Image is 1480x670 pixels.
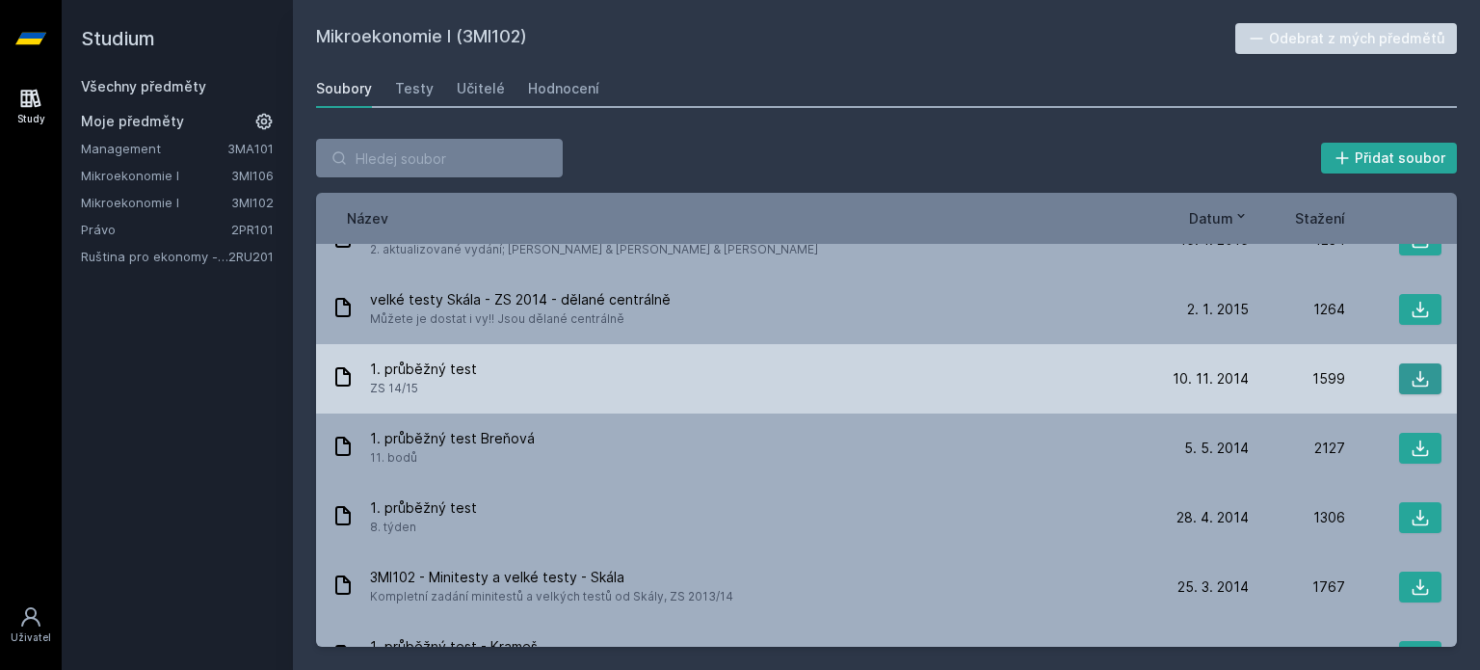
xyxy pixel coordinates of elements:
button: Stažení [1295,208,1345,228]
a: Všechny předměty [81,78,206,94]
div: Uživatel [11,630,51,645]
span: 2. aktualizované vydání; [PERSON_NAME] & [PERSON_NAME] & [PERSON_NAME] [370,240,818,259]
button: Odebrat z mých předmětů [1235,23,1458,54]
button: Datum [1189,208,1249,228]
div: 2127 [1249,439,1345,458]
a: Testy [395,69,434,108]
div: 1767 [1249,577,1345,597]
span: velké testy Skála - ZS 2014 - dělané centrálně [370,290,671,309]
span: 1. průběžný test [370,498,477,518]
a: Mikroekonomie I [81,193,231,212]
div: Učitelé [457,79,505,98]
div: Soubory [316,79,372,98]
span: Kompletní zadání minitestů a velkých testů od Skály, ZS 2013/14 [370,587,733,606]
a: 2RU201 [228,249,274,264]
a: 3MA101 [227,141,274,156]
span: 1. průběžný test - Krameš [370,637,538,657]
div: Testy [395,79,434,98]
span: 1. průběžný test Breňová [370,429,535,448]
span: 1. průběžný test [370,360,477,379]
span: 8. týden [370,518,477,537]
div: Study [17,112,45,126]
div: 1264 [1249,300,1345,319]
span: 2. 1. 2015 [1187,300,1249,319]
div: Hodnocení [528,79,599,98]
a: 2PR101 [231,222,274,237]
span: 10. 11. 2014 [1173,369,1249,389]
a: Soubory [316,69,372,108]
span: 5. 5. 2014 [1184,439,1249,458]
a: Uživatel [4,596,58,655]
a: 3MI102 [231,195,274,210]
span: 3MI102 - Minitesty a velké testy - Skála [370,568,733,587]
input: Hledej soubor [316,139,563,177]
span: Datum [1189,208,1233,228]
a: Ruština pro ekonomy - pokročilá úroveň 1 (B2) [81,247,228,266]
a: Hodnocení [528,69,599,108]
span: Moje předměty [81,112,184,131]
a: Management [81,139,227,158]
span: 11. bodů [370,448,535,468]
div: 1599 [1249,369,1345,389]
a: Mikroekonomie I [81,166,231,185]
span: 25. 3. 2014 [1177,577,1249,597]
h2: Mikroekonomie I (3MI102) [316,23,1235,54]
button: Přidat soubor [1321,143,1458,174]
a: Učitelé [457,69,505,108]
span: 28. 4. 2014 [1176,508,1249,527]
button: Název [347,208,388,228]
a: Právo [81,220,231,239]
a: Study [4,77,58,136]
div: 1306 [1249,508,1345,527]
span: ZS 14/15 [370,379,477,398]
a: 3MI106 [231,168,274,183]
span: Můžete je dostat i vy!! Jsou dělané centrálně [370,309,671,329]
